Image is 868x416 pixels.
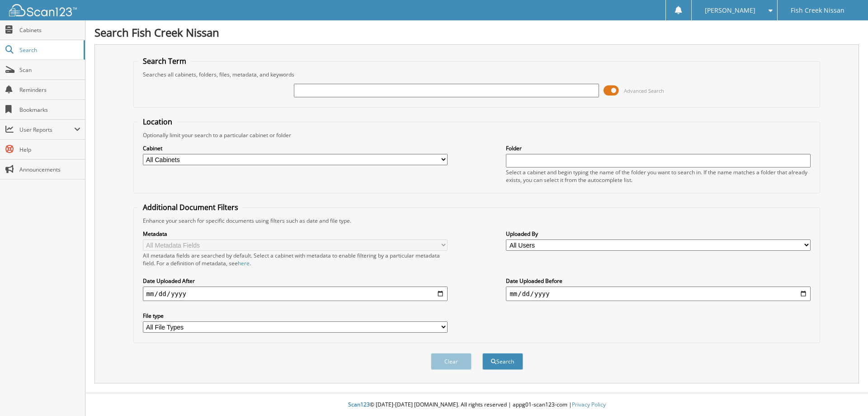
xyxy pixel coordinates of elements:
span: Bookmarks [19,106,80,114]
label: File type [143,312,448,320]
input: end [506,287,811,301]
span: Search [19,46,79,54]
legend: Search Term [138,56,191,66]
legend: Location [138,117,177,127]
div: Select a cabinet and begin typing the name of the folder you want to search in. If the name match... [506,168,811,184]
span: Scan123 [348,401,370,408]
div: © [DATE]-[DATE] [DOMAIN_NAME]. All rights reserved | appg01-scan123-com | [85,394,868,416]
button: Clear [431,353,472,370]
label: Date Uploaded Before [506,277,811,285]
span: User Reports [19,126,74,134]
div: Enhance your search for specific documents using filters such as date and file type. [138,217,816,225]
label: Uploaded By [506,230,811,238]
span: Advanced Search [624,87,664,94]
legend: Additional Document Filters [138,202,243,212]
label: Folder [506,144,811,152]
span: [PERSON_NAME] [705,8,755,13]
div: All metadata fields are searched by default. Select a cabinet with metadata to enable filtering b... [143,252,448,267]
span: Cabinets [19,26,80,34]
img: scan123-logo-white.svg [9,4,77,16]
span: Help [19,146,80,153]
input: start [143,287,448,301]
span: Announcements [19,166,80,173]
div: Searches all cabinets, folders, files, metadata, and keywords [138,71,816,78]
span: Scan [19,66,80,74]
div: Optionally limit your search to a particular cabinet or folder [138,131,816,139]
a: here [238,259,250,267]
label: Date Uploaded After [143,277,448,285]
h1: Search Fish Creek Nissan [94,25,859,40]
a: Privacy Policy [572,401,606,408]
label: Cabinet [143,144,448,152]
span: Reminders [19,86,80,94]
span: Fish Creek Nissan [791,8,844,13]
label: Metadata [143,230,448,238]
button: Search [482,353,523,370]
